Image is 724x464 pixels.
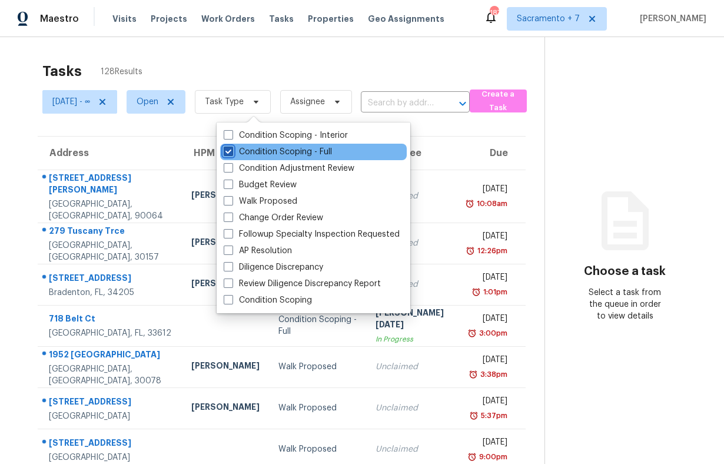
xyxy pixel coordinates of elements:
span: Open [137,96,158,108]
label: Review Diligence Discrepancy Report [224,278,381,290]
span: Tasks [269,15,294,23]
span: 128 Results [101,66,142,78]
div: [PERSON_NAME] [191,360,260,374]
div: [DATE] [471,313,507,327]
th: HPM [182,137,269,170]
img: Overdue Alarm Icon [465,198,474,210]
span: Task Type [205,96,244,108]
th: Address [38,137,182,170]
span: Sacramento + 7 [517,13,580,25]
div: 279 Tuscany Trce [49,225,172,240]
div: [DATE] [471,395,507,410]
div: [PERSON_NAME] [191,189,260,204]
input: Search by address [361,94,437,112]
div: 3:38pm [478,369,507,380]
div: [GEOGRAPHIC_DATA], [GEOGRAPHIC_DATA], 30157 [49,240,172,263]
img: Overdue Alarm Icon [469,410,479,422]
div: [GEOGRAPHIC_DATA], FL, 33612 [49,327,172,339]
div: [STREET_ADDRESS] [49,396,172,410]
div: 718 Belt Ct [49,313,172,327]
div: Condition Scoping - Full [278,314,357,337]
div: Bradenton, FL, 34205 [49,287,172,299]
span: Geo Assignments [368,13,444,25]
div: 1:01pm [481,286,507,298]
div: 5:37pm [479,410,507,422]
button: Create a Task [470,90,527,112]
div: [DATE] [471,271,507,286]
th: Assignee [366,137,462,170]
div: Walk Proposed [278,361,357,373]
span: Maestro [40,13,79,25]
span: Properties [308,13,354,25]
div: Select a task from the queue in order to view details [585,287,665,322]
div: [STREET_ADDRESS] [49,272,172,287]
div: Unclaimed [376,443,453,455]
div: 12:26pm [475,245,507,257]
label: Condition Scoping - Full [224,146,332,158]
div: [STREET_ADDRESS] [49,437,172,452]
div: In Progress [376,333,453,345]
label: Budget Review [224,179,297,191]
div: 187 [490,7,498,19]
img: Overdue Alarm Icon [471,286,481,298]
div: [PERSON_NAME] [191,277,260,292]
span: Visits [112,13,137,25]
div: 1952 [GEOGRAPHIC_DATA] [49,349,172,363]
img: Overdue Alarm Icon [467,327,477,339]
div: [DATE] [471,230,507,245]
span: [PERSON_NAME] [635,13,706,25]
h3: Choose a task [584,266,666,277]
div: Unclaimed [376,190,453,202]
label: Followup Specialty Inspection Requested [224,228,400,240]
button: Open [454,95,471,112]
div: Walk Proposed [278,443,357,455]
div: 9:00pm [477,451,507,463]
span: [DATE] - ∞ [52,96,90,108]
div: [PERSON_NAME][DATE] [376,307,453,333]
label: Condition Adjustment Review [224,163,354,174]
label: AP Resolution [224,245,292,257]
label: Walk Proposed [224,195,297,207]
label: Condition Scoping - Interior [224,130,348,141]
h2: Tasks [42,65,82,77]
span: Projects [151,13,187,25]
span: Create a Task [476,88,521,115]
span: Work Orders [201,13,255,25]
span: Assignee [290,96,325,108]
div: [DATE] [471,436,507,451]
div: Unclaimed [376,279,453,290]
div: [DATE] [471,183,507,198]
div: [GEOGRAPHIC_DATA] [49,452,172,463]
div: Unclaimed [376,361,453,373]
div: [GEOGRAPHIC_DATA], [GEOGRAPHIC_DATA], 90064 [49,198,172,222]
div: [STREET_ADDRESS][PERSON_NAME] [49,172,172,198]
div: [DATE] [471,354,507,369]
div: Unclaimed [376,402,453,414]
div: 3:00pm [477,327,507,339]
label: Change Order Review [224,212,323,224]
img: Overdue Alarm Icon [467,451,477,463]
div: [GEOGRAPHIC_DATA], [GEOGRAPHIC_DATA], 30078 [49,363,172,387]
div: Unclaimed [376,237,453,249]
label: Diligence Discrepancy [224,261,323,273]
div: [PERSON_NAME] [191,401,260,416]
img: Overdue Alarm Icon [466,245,475,257]
th: Due [462,137,526,170]
label: Condition Scoping [224,294,312,306]
div: Walk Proposed [278,402,357,414]
div: [GEOGRAPHIC_DATA] [49,410,172,422]
div: 10:08am [474,198,507,210]
div: [PERSON_NAME] [191,236,260,251]
img: Overdue Alarm Icon [469,369,478,380]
